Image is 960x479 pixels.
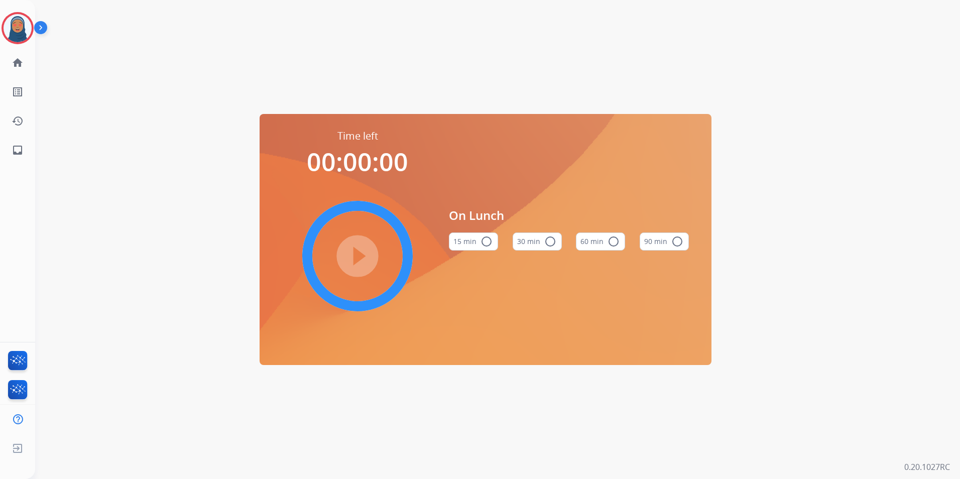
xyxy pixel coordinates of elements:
mat-icon: history [12,115,24,127]
button: 30 min [513,232,562,251]
span: Time left [337,129,378,143]
button: 90 min [640,232,689,251]
mat-icon: list_alt [12,86,24,98]
span: On Lunch [449,206,689,224]
mat-icon: radio_button_unchecked [544,235,556,248]
mat-icon: inbox [12,144,24,156]
mat-icon: radio_button_unchecked [481,235,493,248]
mat-icon: radio_button_unchecked [671,235,683,248]
mat-icon: home [12,57,24,69]
img: avatar [4,14,32,42]
mat-icon: radio_button_unchecked [608,235,620,248]
button: 60 min [576,232,625,251]
span: 00:00:00 [307,145,408,179]
button: 15 min [449,232,498,251]
p: 0.20.1027RC [904,461,950,473]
